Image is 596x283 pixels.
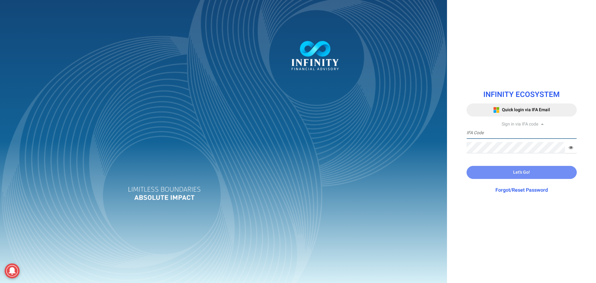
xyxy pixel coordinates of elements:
h1: INFINITY ECOSYSTEM [467,91,577,99]
input: IFA Code [467,127,577,139]
div: Sign in via IFA code [467,121,577,127]
span: Let's Go! [513,169,530,176]
button: Quick login via IFA Email [467,103,577,116]
button: Let's Go! [467,166,577,179]
span: Sign in via IFA code [502,121,538,127]
span: Quick login via IFA Email [502,107,550,113]
a: Forgot/Reset Password [495,186,548,194]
